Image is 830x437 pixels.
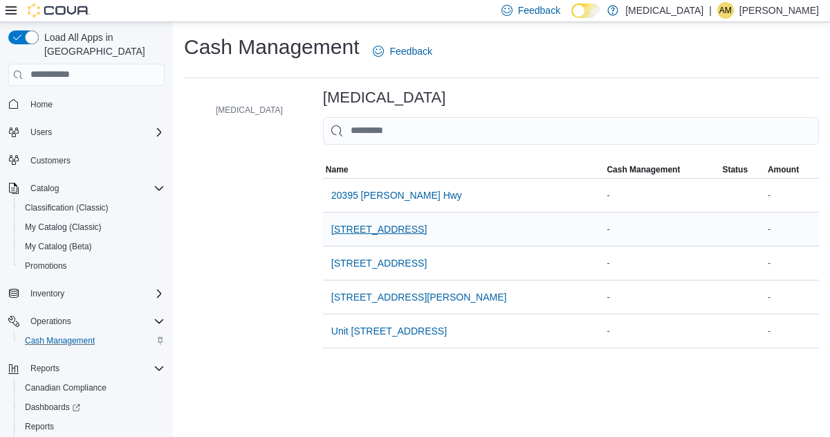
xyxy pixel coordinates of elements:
[722,164,748,175] span: Status
[719,2,732,19] span: AM
[571,3,600,18] input: Dark Mode
[19,399,86,416] a: Dashboards
[326,215,432,243] button: [STREET_ADDRESS]
[331,290,507,304] span: [STREET_ADDRESS][PERSON_NAME]
[25,96,165,113] span: Home
[765,289,819,305] div: -
[25,96,58,113] a: Home
[14,331,170,350] button: Cash Management
[19,418,165,435] span: Reports
[19,380,165,396] span: Canadian Compliance
[14,237,170,256] button: My Catalog (Beta)
[326,249,432,277] button: [STREET_ADDRESS]
[19,332,165,349] span: Cash Management
[604,323,719,339] div: -
[331,188,462,202] span: 20395 [PERSON_NAME] Hwy
[604,187,719,204] div: -
[765,187,819,204] div: -
[765,161,819,178] button: Amount
[25,241,92,252] span: My Catalog (Beta)
[719,161,764,178] button: Status
[25,360,165,377] span: Reports
[19,418,59,435] a: Reports
[14,378,170,398] button: Canadian Compliance
[184,33,359,61] h1: Cash Management
[25,285,165,302] span: Inventory
[739,2,819,19] p: [PERSON_NAME]
[25,285,70,302] button: Inventory
[326,283,513,311] button: [STREET_ADDRESS][PERSON_NAME]
[604,289,719,305] div: -
[323,161,605,178] button: Name
[3,359,170,378] button: Reports
[39,30,165,58] span: Load All Apps in [GEOGRAPHIC_DATA]
[765,255,819,271] div: -
[3,123,170,142] button: Users
[604,221,719,238] div: -
[3,94,170,114] button: Home
[216,105,283,116] span: [MEDICAL_DATA]
[3,150,170,170] button: Customers
[323,117,819,145] input: This is a search bar. As you type, the results lower in the page will automatically filter.
[331,222,427,236] span: [STREET_ADDRESS]
[607,164,680,175] span: Cash Management
[765,221,819,238] div: -
[19,219,165,235] span: My Catalog (Classic)
[3,312,170,331] button: Operations
[25,152,165,169] span: Customers
[30,99,53,110] span: Home
[19,199,114,216] a: Classification (Classic)
[326,317,452,345] button: Unit [STREET_ADDRESS]
[25,382,107,393] span: Canadian Compliance
[19,238,98,255] a: My Catalog (Beta)
[25,124,165,141] span: Users
[19,238,165,255] span: My Catalog (Beta)
[19,258,73,274] a: Promotions
[25,335,95,346] span: Cash Management
[518,3,560,17] span: Feedback
[571,18,572,19] span: Dark Mode
[25,124,57,141] button: Users
[25,313,165,330] span: Operations
[30,288,64,299] span: Inventory
[30,155,71,166] span: Customers
[625,2,703,19] p: [MEDICAL_DATA]
[326,164,349,175] span: Name
[331,324,447,338] span: Unit [STREET_ADDRESS]
[25,180,64,197] button: Catalog
[717,2,734,19] div: Angus MacDonald
[19,399,165,416] span: Dashboards
[25,402,80,413] span: Dashboards
[604,161,719,178] button: Cash Management
[25,313,77,330] button: Operations
[14,398,170,417] a: Dashboards
[768,164,799,175] span: Amount
[14,417,170,436] button: Reports
[19,380,112,396] a: Canadian Compliance
[709,2,712,19] p: |
[765,323,819,339] div: -
[19,219,107,235] a: My Catalog (Classic)
[14,256,170,276] button: Promotions
[25,152,76,169] a: Customers
[14,198,170,217] button: Classification (Classic)
[25,202,109,213] span: Classification (Classic)
[196,102,288,118] button: [MEDICAL_DATA]
[19,199,165,216] span: Classification (Classic)
[30,363,59,374] span: Reports
[25,222,102,233] span: My Catalog (Classic)
[30,183,59,194] span: Catalog
[19,332,100,349] a: Cash Management
[14,217,170,237] button: My Catalog (Classic)
[3,284,170,303] button: Inventory
[3,179,170,198] button: Catalog
[25,260,67,271] span: Promotions
[604,255,719,271] div: -
[25,360,65,377] button: Reports
[25,180,165,197] span: Catalog
[25,421,54,432] span: Reports
[19,258,165,274] span: Promotions
[30,127,52,138] span: Users
[389,44,432,58] span: Feedback
[331,256,427,270] span: [STREET_ADDRESS]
